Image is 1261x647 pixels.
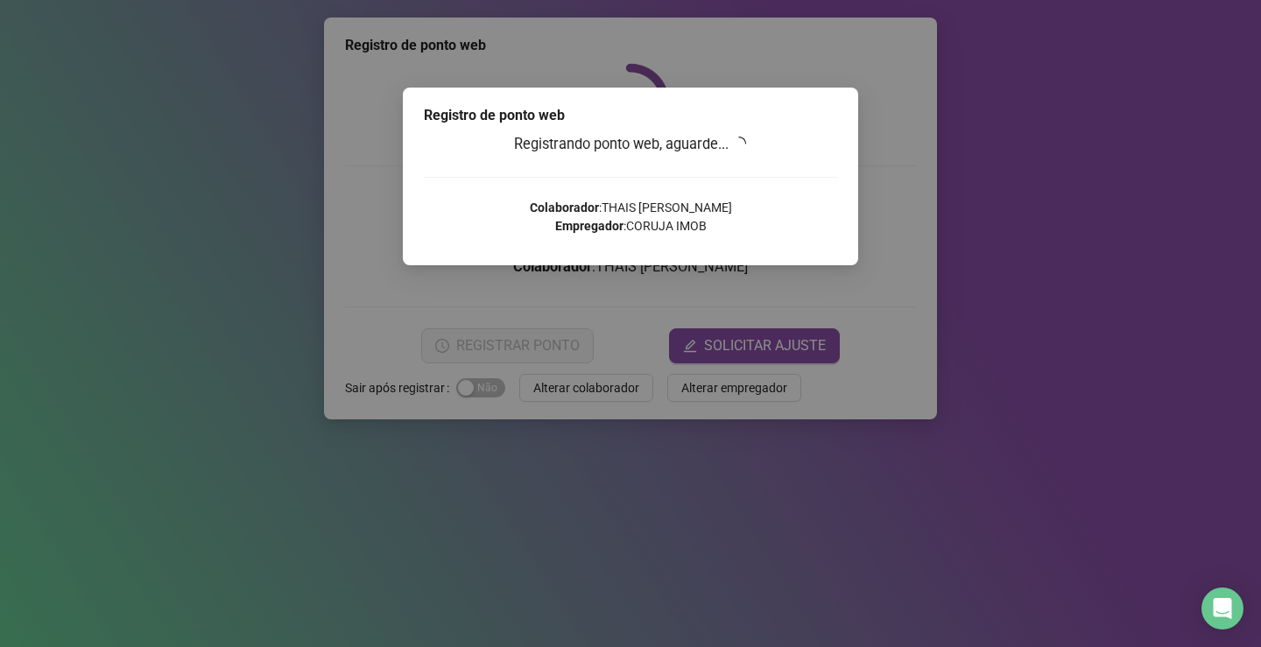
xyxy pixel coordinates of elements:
h3: Registrando ponto web, aguarde... [424,133,837,156]
div: Open Intercom Messenger [1201,587,1243,629]
div: Registro de ponto web [424,105,837,126]
strong: Colaborador [530,200,599,214]
span: loading [729,134,749,153]
strong: Empregador [555,219,623,233]
p: : THAIS [PERSON_NAME] : CORUJA IMOB [424,199,837,236]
